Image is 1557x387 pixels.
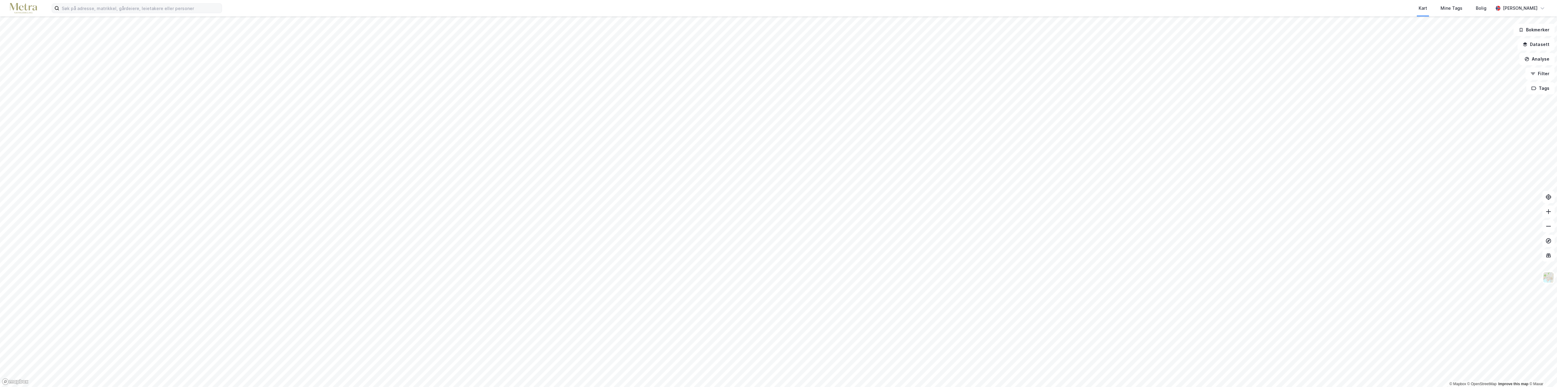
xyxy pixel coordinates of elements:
[1517,38,1555,51] button: Datasett
[1498,382,1528,386] a: Improve this map
[59,4,222,13] input: Søk på adresse, matrikkel, gårdeiere, leietakere eller personer
[1441,5,1462,12] div: Mine Tags
[2,378,29,385] a: Mapbox homepage
[1503,5,1538,12] div: [PERSON_NAME]
[1467,382,1497,386] a: OpenStreetMap
[1527,358,1557,387] iframe: Chat Widget
[1514,24,1555,36] button: Bokmerker
[1449,382,1466,386] a: Mapbox
[1527,358,1557,387] div: Kontrollprogram for chat
[1525,68,1555,80] button: Filter
[1543,272,1554,283] img: Z
[1419,5,1427,12] div: Kart
[1519,53,1555,65] button: Analyse
[10,3,37,14] img: metra-logo.256734c3b2bbffee19d4.png
[1526,82,1555,94] button: Tags
[1476,5,1486,12] div: Bolig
